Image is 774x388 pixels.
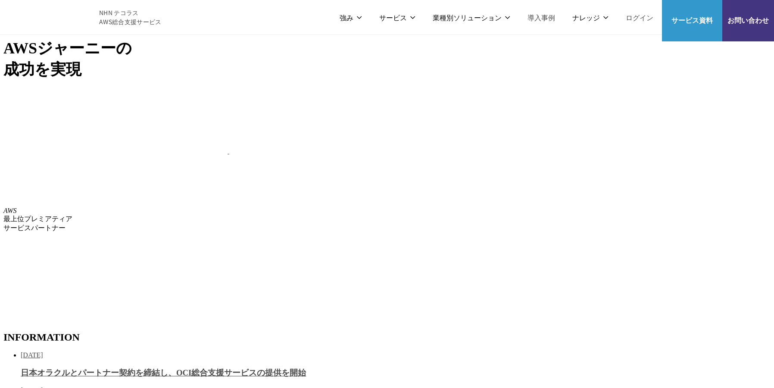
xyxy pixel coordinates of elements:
span: [DATE] [21,351,43,359]
a: AWS請求代行サービス 統合管理プラン [229,147,453,155]
a: 導入事例 [527,12,555,23]
img: 契約件数 [3,241,117,320]
a: AWSとの戦略的協業契約 締結 [3,147,229,155]
p: 強み [340,12,362,23]
span: サービス資料 [662,15,722,25]
img: AWSとの戦略的協業契約 締結 [3,93,228,153]
img: AWS総合支援サービス C-Chorus [13,7,86,28]
p: サービス [379,12,415,23]
h1: AWS ジャーニーの 成功を実現 [3,38,771,80]
p: 最上位プレミアティア サービスパートナー [3,207,771,233]
em: AWS [3,207,17,214]
p: 業種別ソリューション [433,12,510,23]
h2: INFORMATION [3,332,771,343]
img: AWSプレミアティアサービスパートナー [3,160,42,198]
h3: 日本オラクルとパートナー契約を締結し、OCI総合支援サービスの提供を開始 [21,367,771,379]
a: AWS総合支援サービス C-Chorus NHN テコラスAWS総合支援サービス [13,7,162,28]
a: [DATE] 日本オラクルとパートナー契約を締結し、OCI総合支援サービスの提供を開始 [21,351,771,379]
p: ナレッジ [572,12,609,23]
img: AWS請求代行サービス 統合管理プラン [229,93,453,153]
span: お問い合わせ [722,15,774,25]
a: ログイン [626,12,653,23]
span: NHN テコラス AWS総合支援サービス [99,8,162,26]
